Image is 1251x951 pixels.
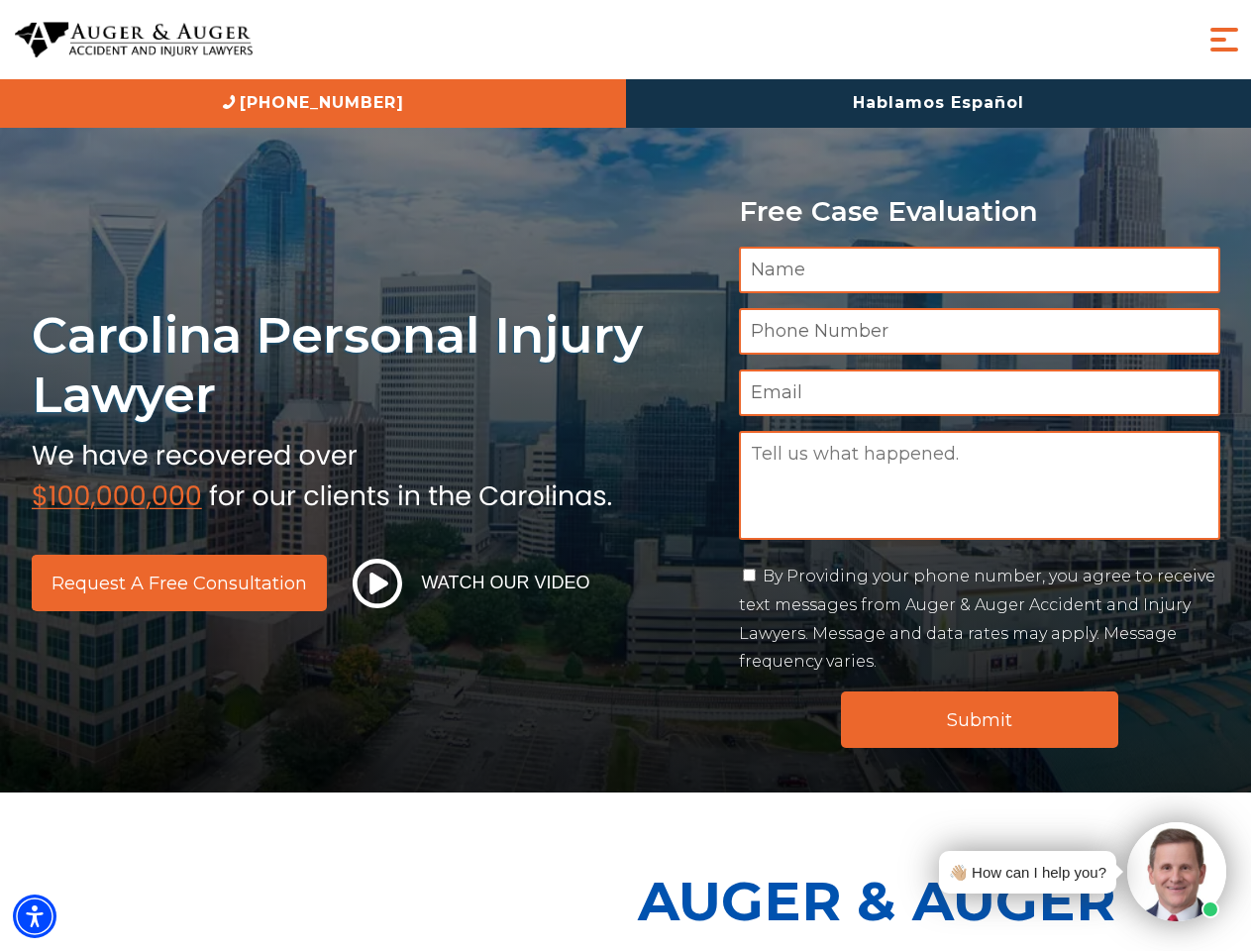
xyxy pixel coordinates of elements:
[15,22,253,58] img: Auger & Auger Accident and Injury Lawyers Logo
[739,370,1220,416] input: Email
[1127,822,1226,921] img: Intaker widget Avatar
[739,567,1215,671] label: By Providing your phone number, you agree to receive text messages from Auger & Auger Accident an...
[32,435,612,510] img: sub text
[1204,20,1244,59] button: Menu
[739,308,1220,355] input: Phone Number
[32,305,715,425] h1: Carolina Personal Injury Lawyer
[13,895,56,938] div: Accessibility Menu
[347,558,596,609] button: Watch Our Video
[52,575,307,592] span: Request a Free Consultation
[32,555,327,611] a: Request a Free Consultation
[739,196,1220,227] p: Free Case Evaluation
[739,247,1220,293] input: Name
[841,691,1118,748] input: Submit
[949,859,1106,886] div: 👋🏼 How can I help you?
[638,852,1240,950] p: Auger & Auger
